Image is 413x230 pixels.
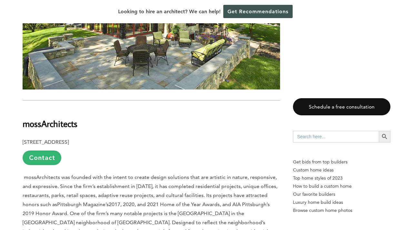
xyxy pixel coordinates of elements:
[293,182,390,190] a: How to build a custom home
[381,133,388,140] svg: Search
[293,198,390,206] a: Luxury home build ideas
[57,201,109,207] span: Pittsburgh Magazine’s
[23,174,277,207] span: mossArchitects was founded with the intent to create design solutions that are artistic in nature...
[293,190,390,198] a: Our favorite builders
[293,166,390,174] a: Custom home ideas
[293,131,379,142] input: Search here...
[223,5,293,18] a: Get Recommendations
[293,158,390,166] p: Get bids from top builders
[23,151,61,165] a: Contact
[293,174,390,182] a: Top home styles of 2023
[293,98,390,115] a: Schedule a free consultation
[23,139,69,145] b: [STREET_ADDRESS]
[293,206,390,214] a: Browse custom home photos
[23,118,77,129] b: mossArchitects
